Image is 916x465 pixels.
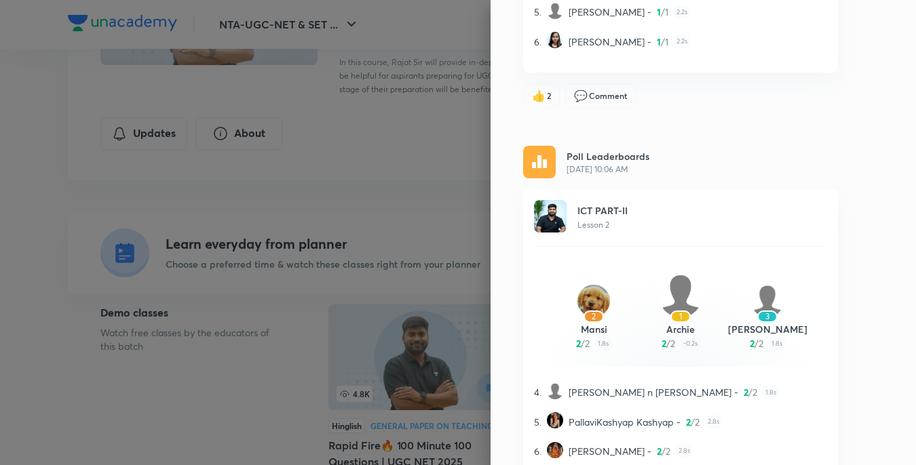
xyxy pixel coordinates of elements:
img: Avatar [659,274,702,317]
span: 1.8s [763,385,779,399]
span: / [581,336,585,350]
span: / [691,415,695,429]
span: [DATE] 10:06 AM [567,163,649,176]
span: 1 [657,5,661,19]
span: 2 [695,415,700,429]
span: 5. [534,415,541,429]
span: 2.2s [674,5,690,19]
span: 2 [657,444,662,458]
p: [PERSON_NAME] [724,322,811,336]
span: 2 [666,444,670,458]
span: 2 [547,89,551,102]
span: 1.8s [595,336,611,350]
img: Avatar [751,285,784,317]
span: / [755,336,759,350]
span: Lesson 2 [577,220,609,230]
span: 1 [665,5,668,19]
span: comment [574,89,588,102]
img: Avatar [547,3,563,19]
span: like [532,89,546,102]
img: Avatar [547,383,563,399]
span: 5. [534,5,541,19]
img: Avatar [534,200,567,232]
span: 6. [534,444,541,458]
span: 2 [744,385,748,399]
div: 1 [670,310,691,323]
span: 2 [576,336,581,350]
span: PallaviKashyap Kashyap - [569,415,681,429]
span: / [661,35,665,49]
p: Archie [637,322,724,336]
img: Avatar [547,412,563,428]
span: / [748,385,752,399]
span: 2.8s [676,444,693,458]
img: Avatar [577,285,610,317]
span: 2 [585,336,590,350]
span: 2 [752,385,757,399]
span: / [666,336,670,350]
span: -0.2s [681,336,700,350]
span: 1 [657,35,661,49]
span: 2 [662,336,666,350]
span: 1.8s [769,336,785,350]
span: 4. [534,385,541,399]
img: Avatar [547,32,563,48]
img: Avatar [547,442,563,458]
span: [PERSON_NAME] - [569,444,651,458]
img: rescheduled [523,146,556,178]
span: 2 [686,415,691,429]
p: Poll Leaderboards [567,149,649,163]
span: Comment [589,89,627,102]
span: [PERSON_NAME] - [569,5,651,19]
p: Mansi [550,322,637,336]
span: 2.8s [705,415,722,429]
div: 3 [757,310,778,323]
span: / [661,5,665,19]
span: / [662,444,666,458]
span: [PERSON_NAME] n [PERSON_NAME] - [569,385,738,399]
span: 2 [759,336,763,350]
span: 2.2s [674,35,690,49]
p: ICT PART-II [577,203,628,218]
span: 2 [670,336,675,350]
span: [PERSON_NAME] - [569,35,651,49]
div: 2 [584,310,604,323]
span: 6. [534,35,541,49]
span: 1 [665,35,668,49]
span: 2 [750,336,755,350]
